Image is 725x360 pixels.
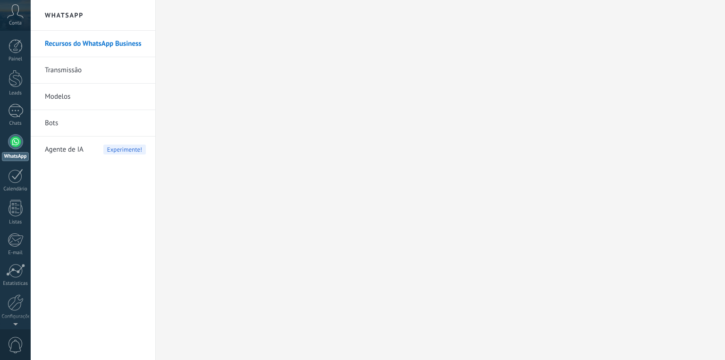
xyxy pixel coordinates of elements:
div: Leads [2,90,29,96]
li: Transmissão [31,57,155,84]
a: Modelos [45,84,146,110]
div: Listas [2,219,29,225]
li: Agente de IA [31,137,155,163]
span: Agente de IA [45,137,84,163]
div: E-mail [2,250,29,256]
span: Conta [9,20,22,26]
a: Agente de IAExperimente! [45,137,146,163]
div: Configurações [2,314,29,320]
div: WhatsApp [2,152,29,161]
li: Modelos [31,84,155,110]
div: Calendário [2,186,29,192]
a: Transmissão [45,57,146,84]
div: Painel [2,56,29,62]
li: Bots [31,110,155,137]
div: Estatísticas [2,281,29,287]
div: Chats [2,120,29,127]
span: Experimente! [103,145,146,154]
li: Recursos do WhatsApp Business [31,31,155,57]
a: Recursos do WhatsApp Business [45,31,146,57]
a: Bots [45,110,146,137]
